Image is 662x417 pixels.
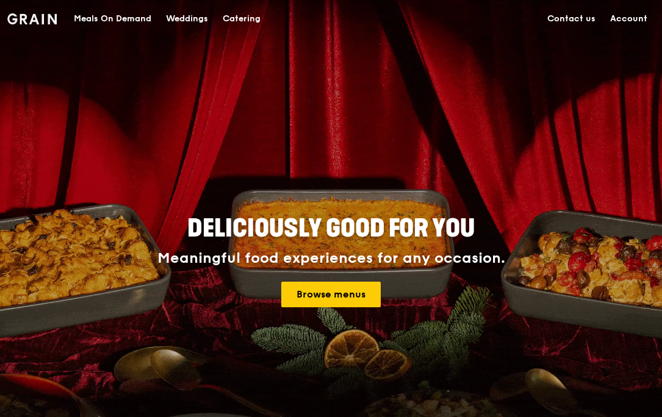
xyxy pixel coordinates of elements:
div: Weddings [166,1,208,37]
a: Weddings [159,1,215,37]
div: Meals On Demand [74,1,151,37]
a: Account [603,1,655,37]
a: Browse menus [281,282,381,307]
img: Grain [7,13,57,24]
a: Catering [215,1,268,37]
div: Catering [223,1,261,37]
span: Deliciously good for you [187,214,475,243]
div: Meaningful food experiences for any occasion. [112,250,551,267]
a: Contact us [540,1,603,37]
